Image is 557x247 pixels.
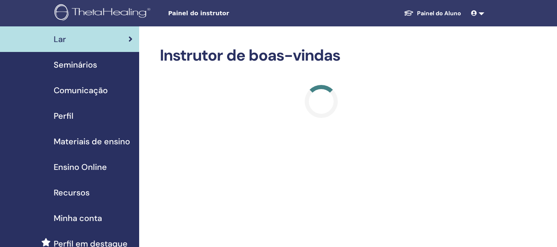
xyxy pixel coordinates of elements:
h2: Instrutor de boas-vindas [160,46,483,65]
span: Recursos [54,186,90,199]
span: Seminários [54,59,97,71]
span: Comunicação [54,84,108,96]
img: graduation-cap-white.svg [404,9,414,16]
span: Minha conta [54,212,102,224]
span: Lar [54,33,66,45]
span: Painel do instrutor [168,9,292,18]
a: Painel do Aluno [397,6,468,21]
span: Materiais de ensino [54,135,130,148]
img: logo.png [55,4,153,23]
span: Ensino Online [54,161,107,173]
span: Perfil [54,110,73,122]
